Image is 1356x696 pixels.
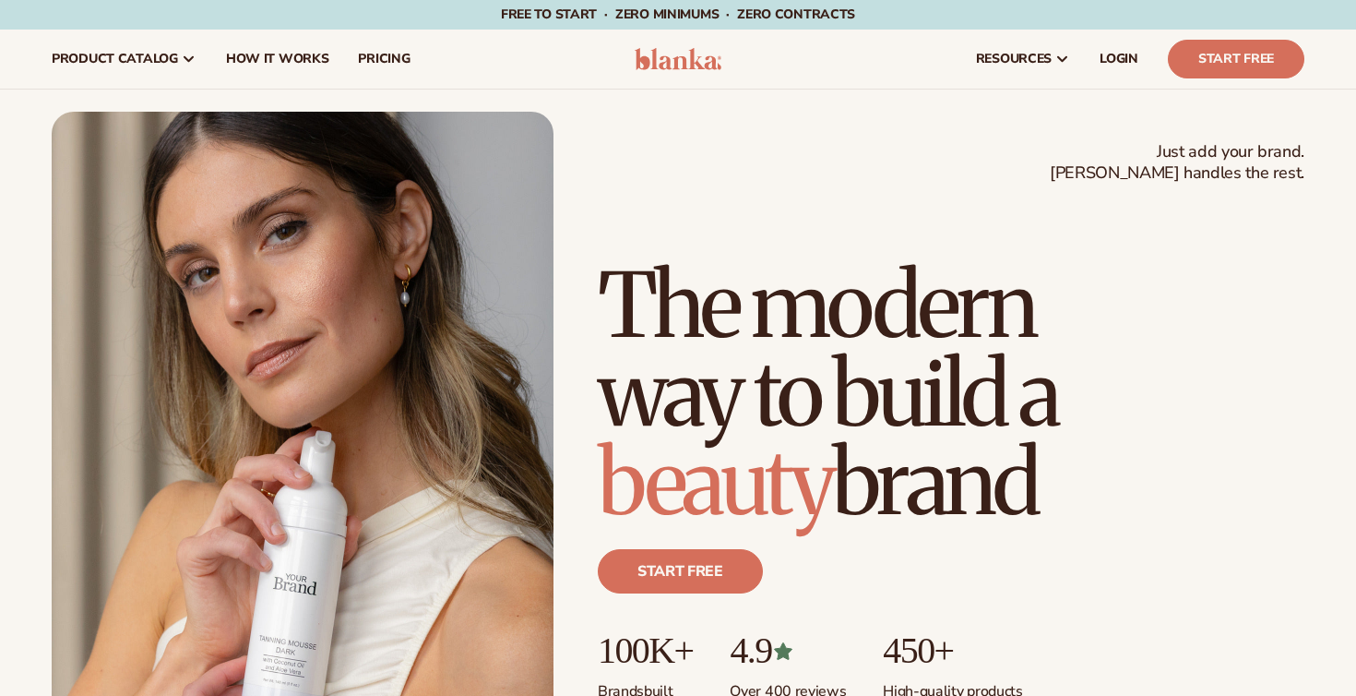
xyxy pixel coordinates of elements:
[226,52,329,66] span: How It Works
[343,30,424,89] a: pricing
[730,630,846,671] p: 4.9
[37,30,211,89] a: product catalog
[961,30,1085,89] a: resources
[358,52,410,66] span: pricing
[635,48,722,70] img: logo
[1100,52,1138,66] span: LOGIN
[598,549,763,594] a: Start free
[1168,40,1304,78] a: Start Free
[52,52,178,66] span: product catalog
[1050,141,1304,185] span: Just add your brand. [PERSON_NAME] handles the rest.
[598,630,693,671] p: 100K+
[211,30,344,89] a: How It Works
[598,427,832,538] span: beauty
[883,630,1022,671] p: 450+
[1085,30,1153,89] a: LOGIN
[976,52,1052,66] span: resources
[598,261,1304,527] h1: The modern way to build a brand
[501,6,855,23] span: Free to start · ZERO minimums · ZERO contracts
